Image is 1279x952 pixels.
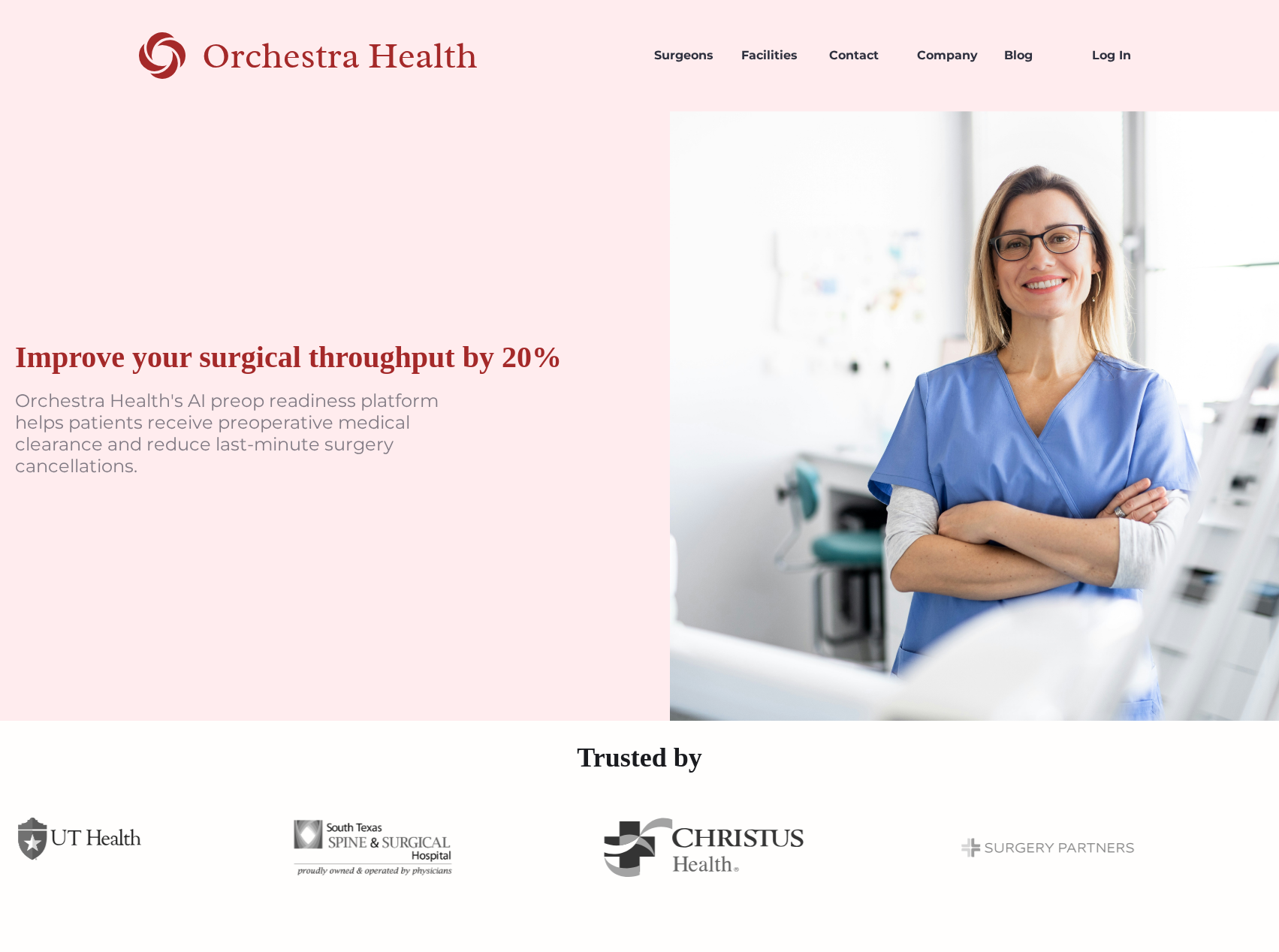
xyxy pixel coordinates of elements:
div: Improve your surgical throughput by 20% [15,339,562,375]
a: Facilities [729,30,817,81]
a: Contact [817,30,905,81]
a: Company [905,30,993,81]
a: Blog [992,30,1080,81]
a: Log In [1080,30,1168,81]
a: home [111,30,530,81]
p: Orchestra Health's AI preop readiness platform helps patients receive preoperative medical cleara... [15,390,466,477]
a: Surgeons [642,30,730,81]
div: Orchestra Health [202,41,530,71]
